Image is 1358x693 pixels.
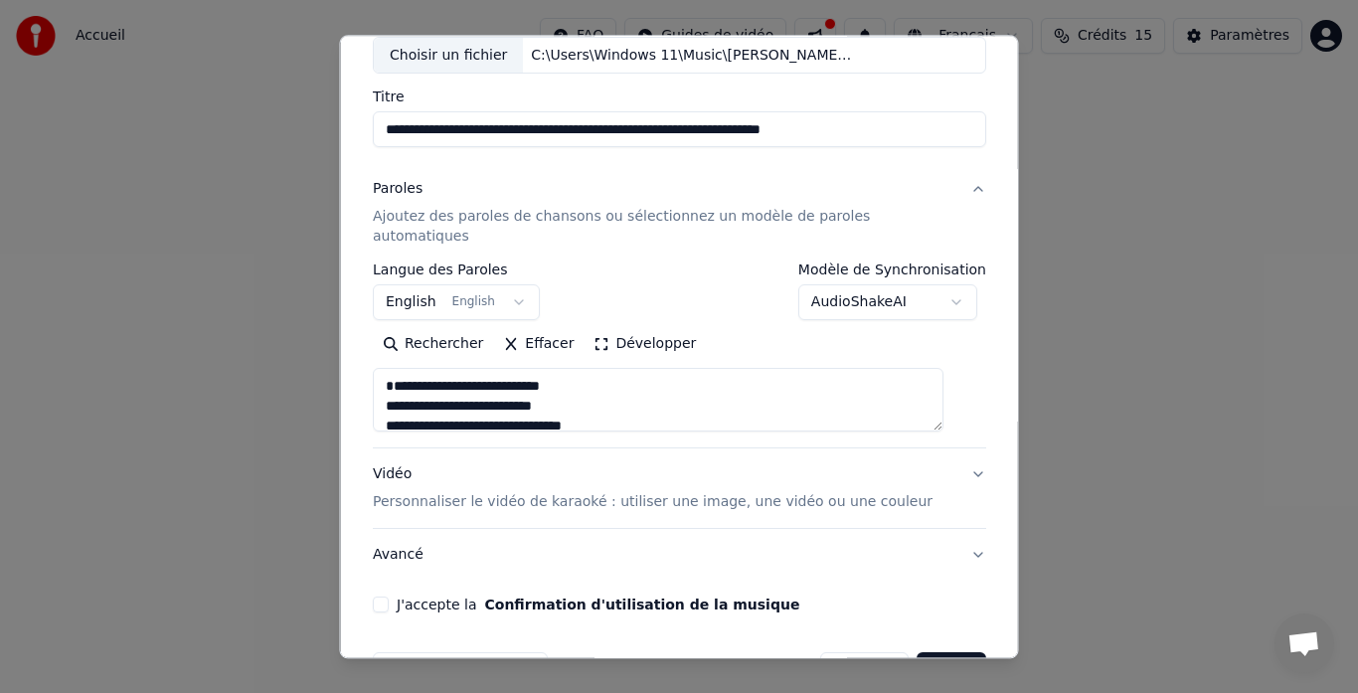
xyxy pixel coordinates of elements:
button: J'accepte la [484,599,799,612]
button: Effacer [493,329,584,361]
label: Modèle de Synchronisation [797,263,985,277]
div: Choisir un fichier [374,38,523,74]
button: Développer [584,329,706,361]
div: C:\Users\Windows 11\Music\[PERSON_NAME]\29 [PERSON_NAME](Version_instrumentale_(Sans_choeurs))_79... [523,46,861,66]
button: VidéoPersonnaliser le vidéo de karaoké : utiliser une image, une vidéo ou une couleur [373,449,986,529]
label: J'accepte la [397,599,799,612]
button: ParolesAjoutez des paroles de chansons ou sélectionnez un modèle de paroles automatiques [373,164,986,263]
button: Avancé [373,530,986,582]
button: Rechercher [373,329,493,361]
button: Annuler [820,653,908,689]
div: ParolesAjoutez des paroles de chansons ou sélectionnez un modèle de paroles automatiques [373,263,986,448]
p: Personnaliser le vidéo de karaoké : utiliser une image, une vidéo ou une couleur [373,493,933,513]
div: Vidéo [373,465,933,513]
p: Ajoutez des paroles de chansons ou sélectionnez un modèle de paroles automatiques [373,208,954,248]
button: Créer [916,653,985,689]
label: Langue des Paroles [373,263,540,277]
label: Titre [373,90,986,104]
div: Paroles [373,180,423,200]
